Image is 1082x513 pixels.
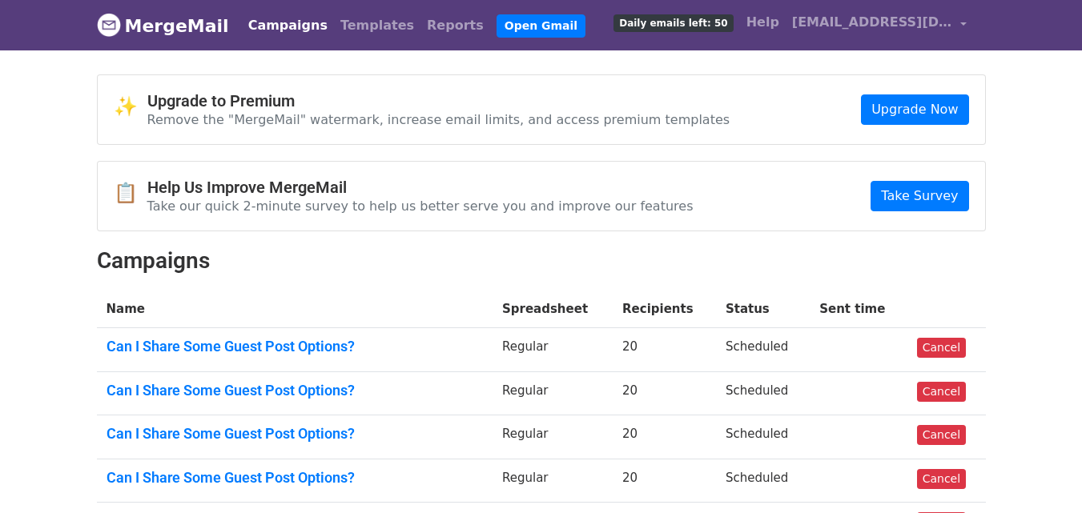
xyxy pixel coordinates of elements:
img: MergeMail logo [97,13,121,37]
th: Status [716,291,810,328]
span: [EMAIL_ADDRESS][DOMAIN_NAME] [792,13,952,32]
span: 📋 [114,182,147,205]
h4: Upgrade to Premium [147,91,730,110]
td: Regular [493,459,613,503]
a: Cancel [917,338,966,358]
a: Can I Share Some Guest Post Options? [107,469,483,487]
a: Can I Share Some Guest Post Options? [107,382,483,399]
td: 20 [613,459,716,503]
span: ✨ [114,95,147,118]
th: Spreadsheet [493,291,613,328]
a: Help [740,6,786,38]
a: Upgrade Now [861,94,968,125]
h2: Campaigns [97,247,986,275]
a: Can I Share Some Guest Post Options? [107,425,483,443]
a: Cancel [917,469,966,489]
a: Cancel [917,425,966,445]
td: 20 [613,371,716,415]
a: Campaigns [242,10,334,42]
p: Take our quick 2-minute survey to help us better serve you and improve our features [147,198,694,214]
a: Daily emails left: 50 [607,6,739,38]
td: Scheduled [716,415,810,459]
a: Can I Share Some Guest Post Options? [107,338,483,355]
td: Regular [493,371,613,415]
a: [EMAIL_ADDRESS][DOMAIN_NAME] [786,6,973,44]
td: 20 [613,328,716,372]
span: Daily emails left: 50 [613,14,733,32]
p: Remove the "MergeMail" watermark, increase email limits, and access premium templates [147,111,730,128]
td: Scheduled [716,459,810,503]
td: Regular [493,415,613,459]
a: Open Gmail [497,14,585,38]
a: Reports [420,10,490,42]
h4: Help Us Improve MergeMail [147,178,694,197]
td: Scheduled [716,328,810,372]
a: MergeMail [97,9,229,42]
td: 20 [613,415,716,459]
td: Scheduled [716,371,810,415]
a: Templates [334,10,420,42]
td: Regular [493,328,613,372]
th: Recipients [613,291,716,328]
a: Take Survey [871,181,968,211]
th: Name [97,291,493,328]
th: Sent time [810,291,907,328]
a: Cancel [917,382,966,402]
